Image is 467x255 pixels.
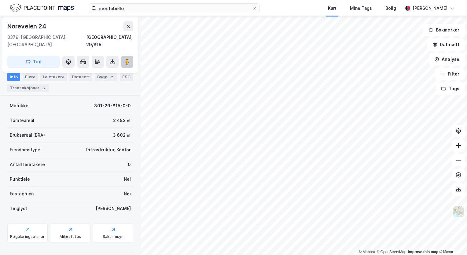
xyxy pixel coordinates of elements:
a: OpenStreetMap [377,250,406,254]
input: Søk på adresse, matrikkel, gårdeiere, leietakere eller personer [96,4,252,13]
div: Festegrunn [10,190,34,198]
div: 2 482 ㎡ [113,117,131,124]
a: Improve this map [408,250,438,254]
div: [PERSON_NAME] [96,205,131,212]
img: logo.f888ab2527a4732fd821a326f86c7f29.svg [10,3,74,13]
div: Bruksareal (BRA) [10,131,45,139]
div: ESG [120,73,133,81]
img: Z [453,206,464,217]
button: Datasett [427,39,465,51]
div: 5 [41,85,47,91]
div: Tomteareal [10,117,34,124]
div: Mine Tags [350,5,372,12]
button: Analyse [429,53,465,65]
div: Bygg [95,73,117,81]
div: Punktleie [10,176,30,183]
div: Nei [124,176,131,183]
div: Nei [124,190,131,198]
div: Matrikkel [10,102,30,109]
button: Tags [436,83,465,95]
div: Noreveien 24 [7,21,47,31]
div: Tinglyst [10,205,27,212]
div: Bolig [385,5,396,12]
div: Eiere [23,73,38,81]
div: Datasett [69,73,92,81]
div: 0379, [GEOGRAPHIC_DATA], [GEOGRAPHIC_DATA] [7,34,86,48]
button: Bokmerker [423,24,465,36]
div: Leietakere [40,73,67,81]
div: [GEOGRAPHIC_DATA], 29/815 [86,34,133,48]
div: 2 [109,74,115,80]
div: Transaksjoner [7,84,49,92]
div: Infrastruktur, Kontor [86,146,131,153]
div: 0 [128,161,131,168]
div: Eiendomstype [10,146,40,153]
div: Kart [328,5,336,12]
div: Info [7,73,20,81]
div: [PERSON_NAME] [413,5,447,12]
button: Filter [435,68,465,80]
div: Saksinnsyn [103,234,124,239]
a: Mapbox [359,250,376,254]
div: Miljøstatus [60,234,81,239]
button: Tag [7,56,60,68]
div: 3 602 ㎡ [113,131,131,139]
div: 301-29-815-0-0 [94,102,131,109]
iframe: Chat Widget [436,226,467,255]
div: Antall leietakere [10,161,45,168]
div: Reguleringsplaner [10,234,45,239]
